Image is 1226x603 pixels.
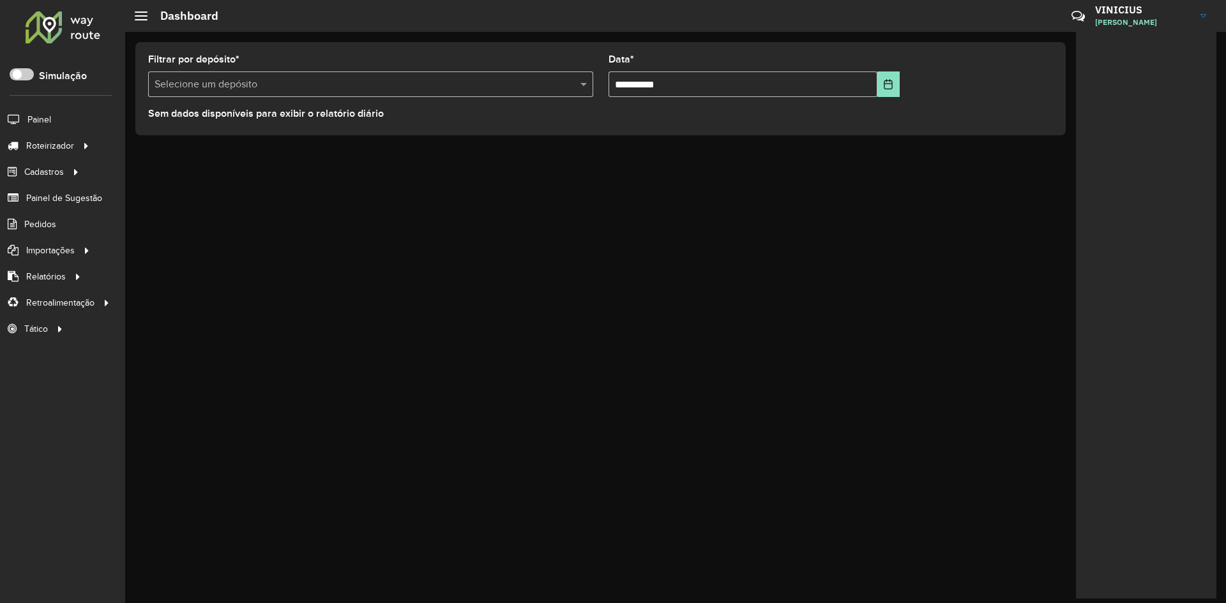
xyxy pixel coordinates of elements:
[148,52,239,67] label: Filtrar por depósito
[26,270,66,283] span: Relatórios
[24,218,56,231] span: Pedidos
[26,191,102,205] span: Painel de Sugestão
[1095,17,1191,28] span: [PERSON_NAME]
[26,244,75,257] span: Importações
[39,68,87,84] label: Simulação
[148,106,384,121] label: Sem dados disponíveis para exibir o relatório diário
[1064,3,1092,30] a: Contato Rápido
[877,71,900,97] button: Choose Date
[148,9,218,23] h2: Dashboard
[24,165,64,179] span: Cadastros
[24,322,48,336] span: Tático
[26,296,95,309] span: Retroalimentação
[1095,4,1191,16] h3: VINICIUS
[26,139,74,153] span: Roteirizador
[609,52,634,67] label: Data
[27,113,51,126] span: Painel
